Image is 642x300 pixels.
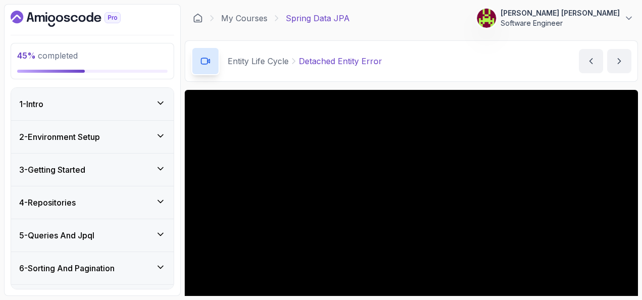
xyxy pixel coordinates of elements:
a: Dashboard [193,13,203,23]
p: Entity Life Cycle [228,55,289,67]
p: Detached Entity Error [299,55,382,67]
button: previous content [579,49,603,73]
h3: 1 - Intro [19,98,43,110]
button: user profile image[PERSON_NAME] [PERSON_NAME]Software Engineer [476,8,634,28]
button: 4-Repositories [11,186,174,219]
p: Software Engineer [501,18,620,28]
button: 5-Queries And Jpql [11,219,174,252]
button: 2-Environment Setup [11,121,174,153]
a: My Courses [221,12,268,24]
button: next content [607,49,631,73]
p: Spring Data JPA [286,12,350,24]
button: 1-Intro [11,88,174,120]
h3: 4 - Repositories [19,196,76,209]
p: [PERSON_NAME] [PERSON_NAME] [501,8,620,18]
span: completed [17,51,78,61]
h3: 6 - Sorting And Pagination [19,262,115,274]
button: 3-Getting Started [11,154,174,186]
h3: 5 - Queries And Jpql [19,229,94,241]
button: 6-Sorting And Pagination [11,252,174,284]
h3: 3 - Getting Started [19,164,85,176]
a: Dashboard [11,11,144,27]
span: 45 % [17,51,36,61]
h3: 2 - Environment Setup [19,131,100,143]
img: user profile image [477,9,496,28]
